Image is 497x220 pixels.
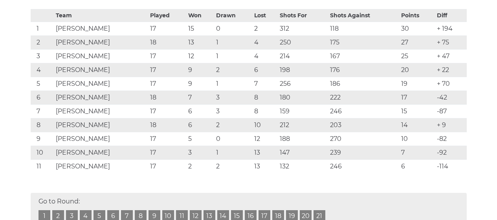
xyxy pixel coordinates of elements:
[435,36,467,50] td: + 75
[148,91,186,105] td: 18
[252,118,278,132] td: 10
[399,36,435,50] td: 27
[252,9,278,22] th: Lost
[148,132,186,146] td: 17
[252,36,278,50] td: 4
[328,77,399,91] td: 186
[399,118,435,132] td: 14
[148,146,186,160] td: 17
[278,9,328,22] th: Shots For
[186,63,214,77] td: 9
[399,77,435,91] td: 19
[214,63,252,77] td: 2
[399,160,435,174] td: 6
[31,118,54,132] td: 8
[252,63,278,77] td: 6
[148,9,186,22] th: Played
[54,22,148,36] td: [PERSON_NAME]
[278,36,328,50] td: 250
[31,105,54,118] td: 7
[278,132,328,146] td: 188
[148,118,186,132] td: 18
[328,63,399,77] td: 176
[435,132,467,146] td: -82
[148,50,186,63] td: 17
[278,105,328,118] td: 159
[148,160,186,174] td: 17
[186,146,214,160] td: 3
[31,63,54,77] td: 4
[54,132,148,146] td: [PERSON_NAME]
[54,160,148,174] td: [PERSON_NAME]
[328,91,399,105] td: 222
[31,36,54,50] td: 2
[214,146,252,160] td: 1
[214,9,252,22] th: Drawn
[252,105,278,118] td: 8
[148,63,186,77] td: 17
[31,50,54,63] td: 3
[186,91,214,105] td: 7
[435,160,467,174] td: -114
[278,63,328,77] td: 198
[54,63,148,77] td: [PERSON_NAME]
[435,105,467,118] td: -87
[399,91,435,105] td: 17
[214,105,252,118] td: 3
[31,22,54,36] td: 1
[435,50,467,63] td: + 47
[214,132,252,146] td: 0
[278,91,328,105] td: 180
[278,22,328,36] td: 312
[328,160,399,174] td: 246
[214,91,252,105] td: 3
[214,22,252,36] td: 0
[278,146,328,160] td: 147
[54,9,148,22] th: Team
[328,22,399,36] td: 118
[399,132,435,146] td: 10
[148,105,186,118] td: 17
[31,146,54,160] td: 10
[252,50,278,63] td: 4
[186,118,214,132] td: 6
[328,9,399,22] th: Shots Against
[31,132,54,146] td: 9
[435,22,467,36] td: + 194
[328,118,399,132] td: 203
[148,22,186,36] td: 17
[252,132,278,146] td: 12
[252,22,278,36] td: 2
[54,36,148,50] td: [PERSON_NAME]
[214,118,252,132] td: 2
[214,36,252,50] td: 1
[435,146,467,160] td: -92
[435,118,467,132] td: + 9
[54,118,148,132] td: [PERSON_NAME]
[252,91,278,105] td: 8
[54,91,148,105] td: [PERSON_NAME]
[399,105,435,118] td: 15
[186,132,214,146] td: 5
[435,63,467,77] td: + 22
[399,50,435,63] td: 25
[328,36,399,50] td: 175
[214,160,252,174] td: 2
[328,105,399,118] td: 246
[278,118,328,132] td: 212
[399,9,435,22] th: Points
[148,77,186,91] td: 17
[54,105,148,118] td: [PERSON_NAME]
[435,77,467,91] td: + 70
[54,146,148,160] td: [PERSON_NAME]
[278,77,328,91] td: 256
[328,50,399,63] td: 167
[328,132,399,146] td: 270
[186,77,214,91] td: 9
[31,77,54,91] td: 5
[399,22,435,36] td: 30
[435,9,467,22] th: Diff
[399,146,435,160] td: 7
[328,146,399,160] td: 239
[186,22,214,36] td: 15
